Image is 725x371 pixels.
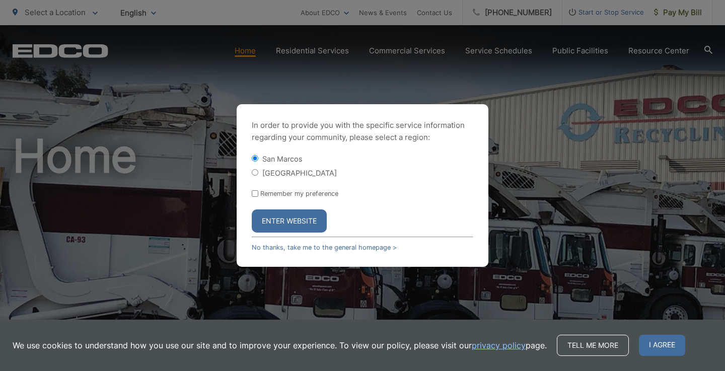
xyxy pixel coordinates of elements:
[262,155,303,163] label: San Marcos
[639,335,685,356] span: I agree
[252,209,327,233] button: Enter Website
[252,244,397,251] a: No thanks, take me to the general homepage >
[260,190,338,197] label: Remember my preference
[557,335,629,356] a: Tell me more
[262,169,337,177] label: [GEOGRAPHIC_DATA]
[252,119,473,143] p: In order to provide you with the specific service information regarding your community, please se...
[472,339,526,351] a: privacy policy
[13,339,547,351] p: We use cookies to understand how you use our site and to improve your experience. To view our pol...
